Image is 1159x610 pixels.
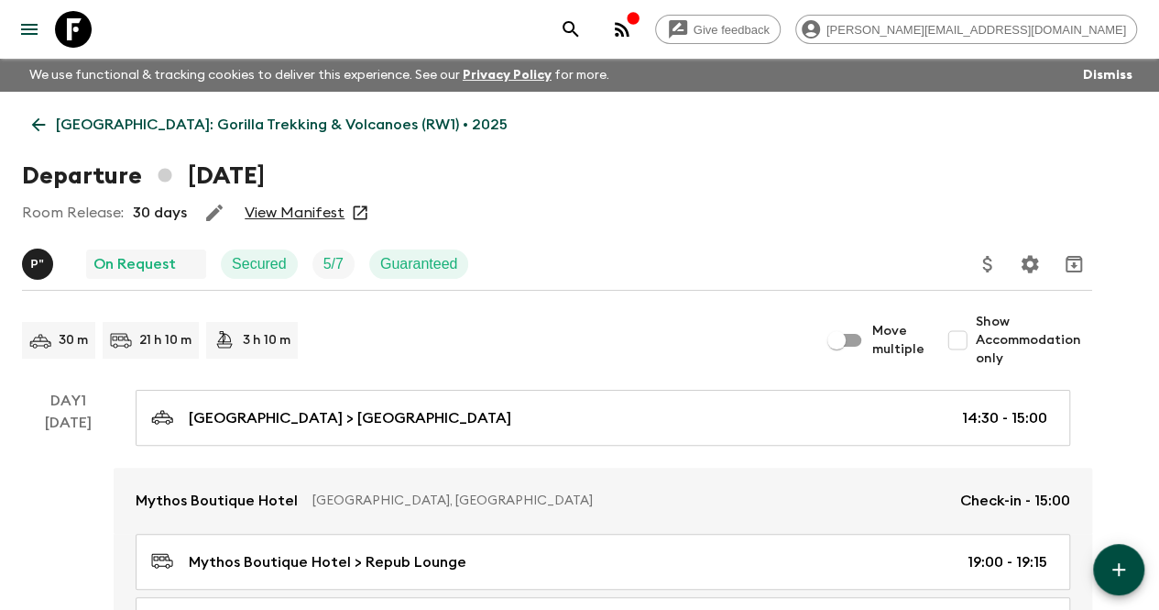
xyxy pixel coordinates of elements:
h1: Departure [DATE] [22,158,265,194]
button: search adventures [552,11,589,48]
p: We use functional & tracking cookies to deliver this experience. See our for more. [22,59,617,92]
a: Mythos Boutique Hotel[GEOGRAPHIC_DATA], [GEOGRAPHIC_DATA]Check-in - 15:00 [114,468,1092,534]
a: [GEOGRAPHIC_DATA] > [GEOGRAPHIC_DATA]14:30 - 15:00 [136,390,1070,446]
button: Update Price, Early Bird Discount and Costs [969,246,1006,283]
button: menu [11,11,48,48]
span: Pacifique "Pax" Girinshuti [22,254,57,269]
div: Secured [221,250,298,279]
p: Guaranteed [380,253,458,275]
p: Room Release: [22,202,124,224]
button: P" [22,249,57,280]
p: P " [31,257,45,272]
p: 30 m [59,331,88,349]
button: Settings [1011,246,1048,283]
p: 3 h 10 m [243,331,290,349]
p: 21 h 10 m [139,331,191,349]
a: Give feedback [655,15,781,44]
p: [GEOGRAPHIC_DATA]: Gorilla Trekking & Volcanoes (RW1) • 2025 [56,114,508,136]
button: Dismiss [1078,62,1137,88]
p: Mythos Boutique Hotel > Repub Lounge [189,551,466,573]
a: Privacy Policy [463,69,552,82]
button: Archive (Completed, Cancelled or Unsynced Departures only) [1055,246,1092,283]
p: 30 days [133,202,187,224]
span: [PERSON_NAME][EMAIL_ADDRESS][DOMAIN_NAME] [816,23,1136,37]
span: Show Accommodation only [976,313,1092,368]
p: On Request [93,253,176,275]
div: Trip Fill [312,250,355,279]
p: Mythos Boutique Hotel [136,490,298,512]
a: Mythos Boutique Hotel > Repub Lounge19:00 - 19:15 [136,534,1070,590]
p: 5 / 7 [323,253,344,275]
span: Give feedback [683,23,780,37]
a: View Manifest [245,204,344,222]
p: 14:30 - 15:00 [962,407,1047,429]
p: [GEOGRAPHIC_DATA], [GEOGRAPHIC_DATA] [312,492,946,510]
p: Check-in - 15:00 [960,490,1070,512]
a: [GEOGRAPHIC_DATA]: Gorilla Trekking & Volcanoes (RW1) • 2025 [22,106,518,143]
p: Day 1 [22,390,114,412]
p: [GEOGRAPHIC_DATA] > [GEOGRAPHIC_DATA] [189,407,511,429]
span: Move multiple [872,322,924,359]
div: [PERSON_NAME][EMAIL_ADDRESS][DOMAIN_NAME] [795,15,1137,44]
p: 19:00 - 19:15 [968,551,1047,573]
p: Secured [232,253,287,275]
